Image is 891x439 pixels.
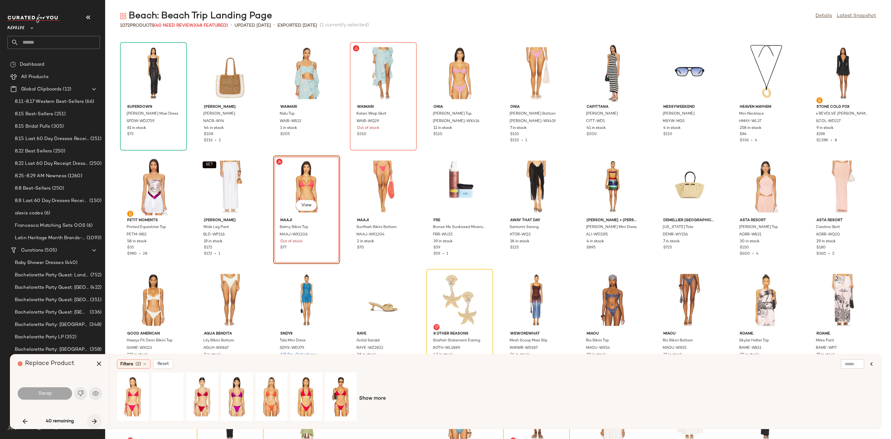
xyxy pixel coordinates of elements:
span: ASTA RESORT [740,218,792,223]
img: SDYS-WD379_V1.jpg [275,271,338,329]
span: (305) [50,123,64,130]
img: GIGI-WX167_V1.jpg [327,375,355,419]
img: LEWA-WX860_V1.jpg [292,375,320,419]
span: 19 in stock [204,239,222,244]
span: Wide Leg Pant [203,225,229,230]
span: Lily Bikini Bottom [203,338,234,344]
span: 8.15 Last 60 Day Dresses Receipt [15,135,89,143]
img: MSYW-MG5_V1.jpg [658,44,721,102]
span: MAAJ-WX1204 [356,232,385,238]
span: $172 [204,245,212,251]
img: svg%3e [10,61,16,68]
span: Carolina Skirt [816,225,840,230]
span: Mesh Scoop Maxi Slip [510,338,547,344]
span: Miles Pant [816,338,834,344]
span: (150) [88,197,101,204]
img: RAYE-WZ2822_V1.jpg [352,271,415,329]
span: [PERSON_NAME] Top [739,225,778,230]
span: AORR-WQ20 [816,232,840,238]
div: Products [120,22,228,29]
span: Bachelorette Party LP [15,334,64,341]
img: AORR-WS31_V1.jpg [735,158,797,215]
span: Miaou [587,331,639,337]
span: $600 [740,252,750,256]
span: 28 in stock [587,352,606,358]
span: 1 [446,252,448,256]
span: onia [433,104,486,110]
div: Beach: Beach Trip Landing Page [120,10,272,22]
span: [PERSON_NAME] [203,111,235,117]
img: MAOU-WX55_V1.jpg [658,271,721,329]
img: svg%3e [7,425,12,430]
img: ONIR-WX419_V1.jpg [505,44,568,102]
span: 258 in stock [740,125,761,131]
span: (251) [53,111,66,118]
span: (358) [88,346,101,353]
span: • [829,138,835,143]
span: Bronze Me Sunkissed Mineral Sunscreen SPF 50 With Bronzing Body Brush [433,225,485,230]
span: Filters [120,361,133,367]
p: updated [DATE] [235,22,271,29]
span: $59 [433,245,440,251]
span: Maaji [357,218,410,223]
img: CITT-WD1_V1.jpg [582,44,644,102]
img: RAME-WS11_V1.jpg [735,271,797,329]
span: View [301,203,312,208]
span: • [749,138,755,143]
span: Printed Equestrian Top [127,225,166,230]
img: svg%3e [120,13,126,19]
img: VDMR-WX265_V1.jpg [223,375,251,419]
span: 18 in stock [510,239,529,244]
span: CITT-WD1 [586,119,605,124]
span: [PERSON_NAME] Top [433,111,471,117]
span: [PERSON_NAME] Bottom [510,111,556,117]
img: HMAY-WL37_V1.jpg [735,44,797,102]
span: 1072 [120,23,130,28]
span: SCOL-WD217 [816,119,841,124]
span: 43 in stock [433,352,453,358]
img: FRR-WU25_V1.jpg [428,158,491,215]
span: SET [205,163,213,167]
span: ATDR-WQ3 [510,232,531,238]
span: HMAY-WL37 [739,119,761,124]
span: $180 [816,245,826,251]
span: Rio Bikini Bottom [663,338,693,344]
span: Global Clipboards [21,86,62,93]
span: 4 [756,252,759,256]
span: Stone Cold Fox [816,104,869,110]
span: 8.8 Last 60 Day Dresses Receipts Best-Sellers [15,197,88,204]
span: Kalani Wrap Skirt [356,111,386,117]
span: FRR-WU25 [433,232,453,238]
span: $70 [357,245,364,251]
span: 19 in stock [816,352,835,358]
span: RAYE-WZ2822 [356,345,383,351]
span: All Products [21,73,49,81]
img: WAIR-WS32_V1.jpg [275,44,338,102]
span: SDYS-WD379 [280,345,304,351]
img: GAME-WX113_V1.jpg [122,271,185,329]
span: Bachelorette Party Guest: Landing Page [15,272,89,279]
span: WAIR-WS32 [280,119,301,124]
span: Bachelorette Party: [GEOGRAPHIC_DATA] [15,346,88,353]
span: (2) [136,361,141,367]
span: 30 in stock [740,239,760,244]
span: 1 [525,138,527,143]
span: [PERSON_NAME]-WX419 [510,119,556,124]
img: WAIR-WQ29_V1.jpg [352,44,415,102]
span: Bachelorette Party Guest: [GEOGRAPHIC_DATA] [15,284,89,291]
span: 31 in stock [663,352,682,358]
span: Agua Bendita [204,331,256,337]
span: (12) [62,86,71,93]
span: Always Fit Demi Bikini Top [127,338,172,344]
span: SNDYS [280,331,333,337]
span: MAOU-WX55 [663,345,687,351]
span: Show more [359,395,386,402]
span: (6) [85,222,93,229]
span: • [519,138,525,143]
span: ASTA RESORT [816,218,869,223]
span: $125 [510,245,519,251]
span: onia [510,104,563,110]
span: 22 in stock [740,352,759,358]
span: $35 [127,245,134,251]
span: (66) [84,98,94,105]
